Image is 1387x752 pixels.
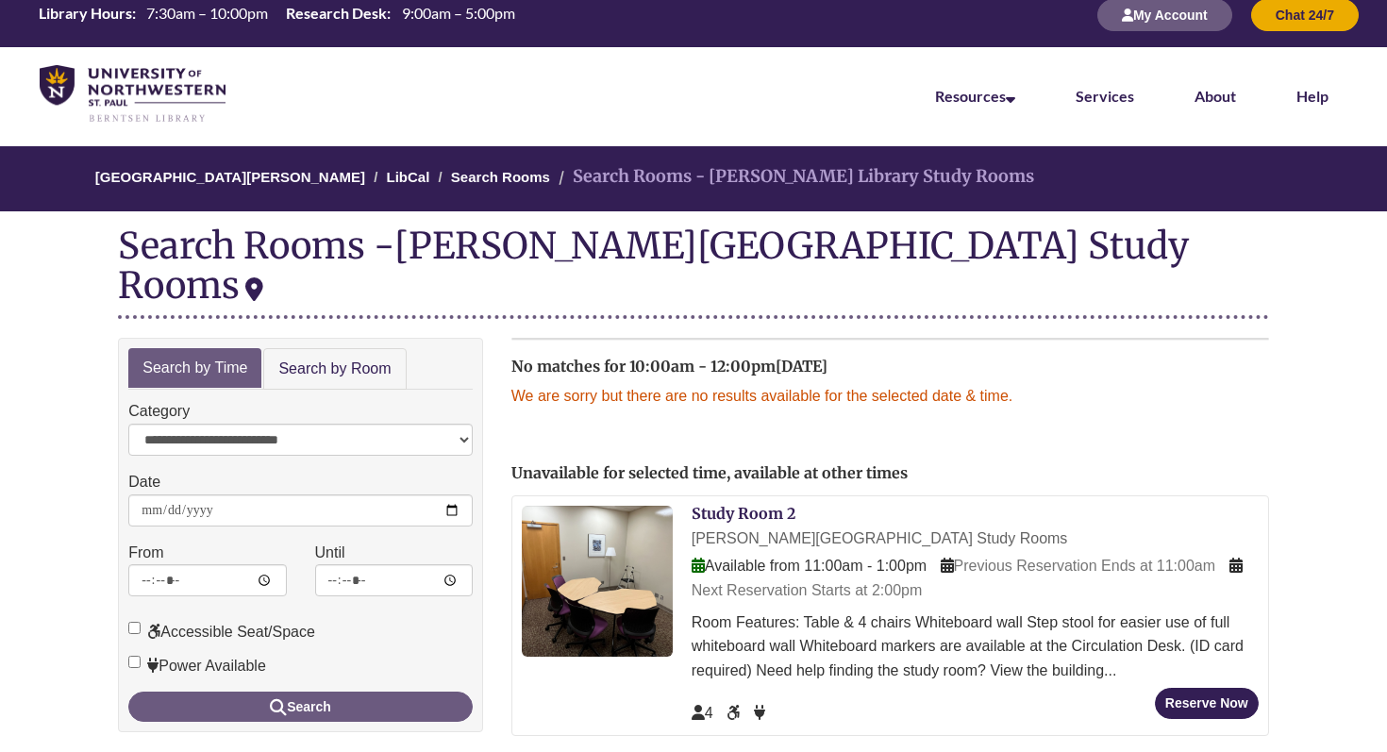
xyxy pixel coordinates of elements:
[522,506,673,657] img: Study Room 2
[692,705,713,721] span: The capacity of this space
[118,226,1269,318] div: Search Rooms -
[1251,7,1359,23] a: Chat 24/7
[128,470,160,494] label: Date
[692,526,1259,551] div: [PERSON_NAME][GEOGRAPHIC_DATA] Study Rooms
[451,169,550,185] a: Search Rooms
[402,4,515,22] span: 9:00am – 5:00pm
[128,656,141,668] input: Power Available
[1195,87,1236,105] a: About
[128,541,163,565] label: From
[31,3,522,27] a: Hours Today
[941,558,1215,574] span: Previous Reservation Ends at 11:00am
[118,146,1269,211] nav: Breadcrumb
[1076,87,1134,105] a: Services
[754,705,765,721] span: Power Available
[692,504,795,523] a: Study Room 2
[1097,7,1232,23] a: My Account
[128,654,266,678] label: Power Available
[511,359,1269,376] h2: No matches for 10:00am - 12:00pm[DATE]
[128,620,315,644] label: Accessible Seat/Space
[511,384,1269,409] p: We are sorry but there are no results available for the selected date & time.
[692,558,927,574] span: Available from 11:00am - 1:00pm
[263,348,406,391] a: Search by Room
[40,65,226,124] img: UNWSP Library Logo
[1296,87,1329,105] a: Help
[727,705,744,721] span: Accessible Seat/Space
[118,223,1189,308] div: [PERSON_NAME][GEOGRAPHIC_DATA] Study Rooms
[31,3,139,24] th: Library Hours:
[387,169,430,185] a: LibCal
[692,610,1259,683] div: Room Features: Table & 4 chairs Whiteboard wall Step stool for easier use of full whiteboard wall...
[128,622,141,634] input: Accessible Seat/Space
[315,541,345,565] label: Until
[146,4,268,22] span: 7:30am – 10:00pm
[278,3,393,24] th: Research Desk:
[554,163,1034,191] li: Search Rooms - [PERSON_NAME] Library Study Rooms
[95,169,365,185] a: [GEOGRAPHIC_DATA][PERSON_NAME]
[1155,688,1259,719] button: Reserve Now
[128,348,261,389] a: Search by Time
[511,465,1269,482] h2: Unavailable for selected time, available at other times
[128,692,473,722] button: Search
[31,3,522,25] table: Hours Today
[128,399,190,424] label: Category
[935,87,1015,105] a: Resources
